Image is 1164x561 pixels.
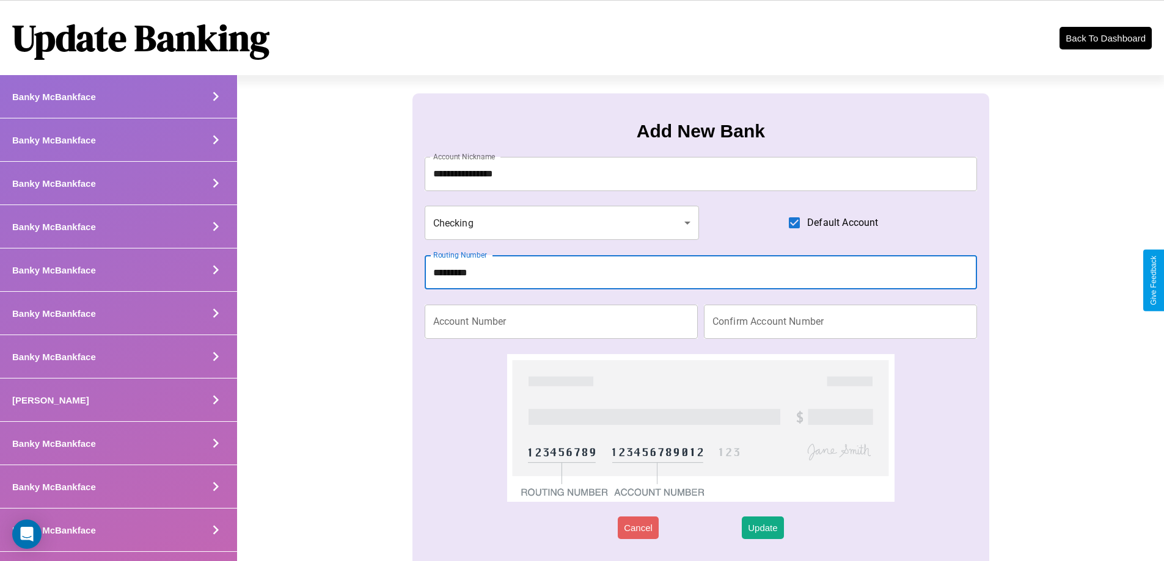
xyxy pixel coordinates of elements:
[433,250,487,260] label: Routing Number
[12,438,96,449] h4: Banky McBankface
[12,352,96,362] h4: Banky McBankface
[12,308,96,319] h4: Banky McBankface
[12,519,42,549] div: Open Intercom Messenger
[12,265,96,275] h4: Banky McBankface
[1149,256,1158,305] div: Give Feedback
[12,92,96,102] h4: Banky McBankface
[12,178,96,189] h4: Banky McBankface
[425,206,700,240] div: Checking
[637,121,765,142] h3: Add New Bank
[618,516,659,539] button: Cancel
[12,395,89,405] h4: [PERSON_NAME]
[12,13,269,63] h1: Update Banking
[433,151,496,162] label: Account Nickname
[807,215,878,230] span: Default Account
[12,482,96,492] h4: Banky McBankface
[12,222,96,232] h4: Banky McBankface
[12,135,96,145] h4: Banky McBankface
[742,516,783,539] button: Update
[1060,27,1152,49] button: Back To Dashboard
[507,354,894,502] img: check
[12,525,96,535] h4: Banky McBankface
